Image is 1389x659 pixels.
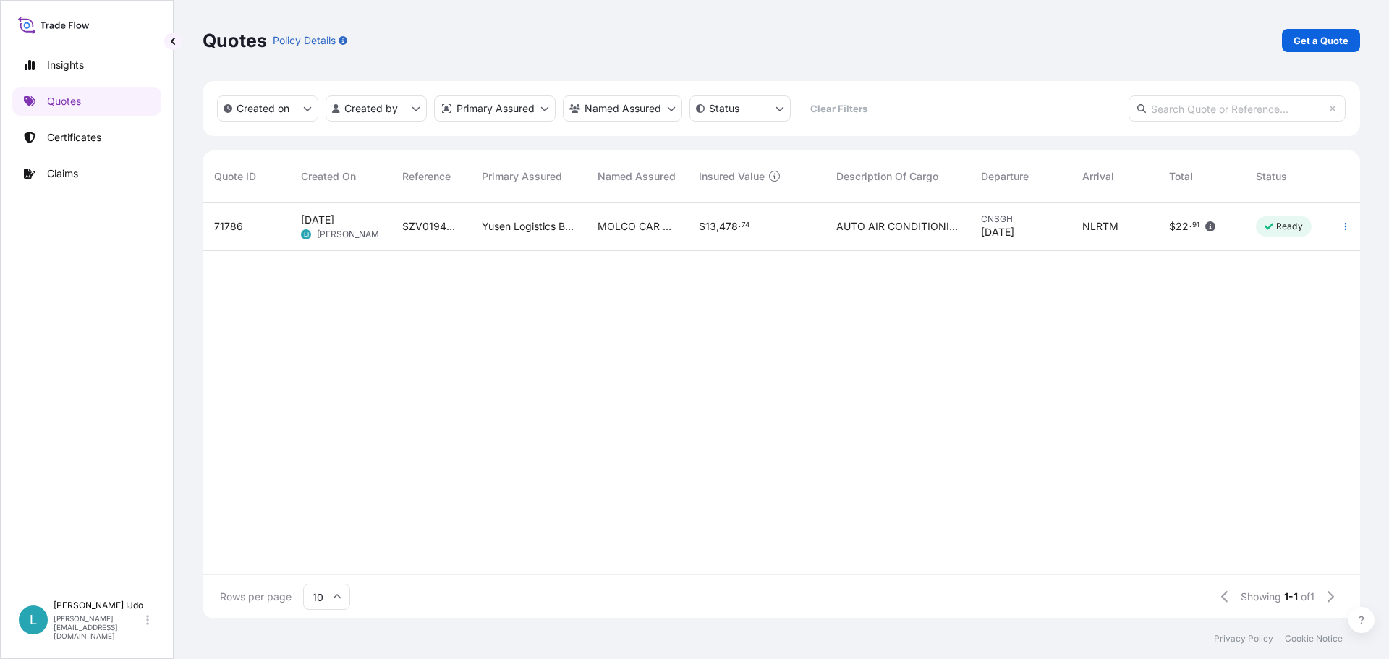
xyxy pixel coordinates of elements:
[981,225,1014,239] span: [DATE]
[317,229,387,240] span: [PERSON_NAME]
[214,219,243,234] span: 71786
[1082,219,1118,234] span: NLRTM
[273,33,336,48] p: Policy Details
[1192,223,1199,228] span: 91
[689,95,791,122] button: certificateStatus Filter options
[12,87,161,116] a: Quotes
[301,169,356,184] span: Created On
[598,219,676,234] span: MOLCO CAR PARTS BV
[217,95,318,122] button: createdOn Filter options
[402,219,459,234] span: SZV0194398
[456,101,535,116] p: Primary Assured
[12,51,161,80] a: Insights
[1169,169,1193,184] span: Total
[482,169,562,184] span: Primary Assured
[1285,633,1343,645] a: Cookie Notice
[30,613,37,627] span: L
[709,101,739,116] p: Status
[237,101,289,116] p: Created on
[12,159,161,188] a: Claims
[585,101,661,116] p: Named Assured
[482,219,574,234] span: Yusen Logistics Benelux - [GEOGRAPHIC_DATA] [GEOGRAPHIC_DATA]
[1282,29,1360,52] a: Get a Quote
[981,213,1059,225] span: CNSGH
[1176,221,1189,231] span: 22
[1284,590,1298,604] span: 1-1
[981,169,1029,184] span: Departure
[739,223,741,228] span: .
[1129,95,1346,122] input: Search Quote or Reference...
[402,169,451,184] span: Reference
[699,221,705,231] span: $
[716,221,719,231] span: ,
[47,94,81,109] p: Quotes
[1082,169,1114,184] span: Arrival
[1189,223,1192,228] span: .
[1241,590,1281,604] span: Showing
[719,221,738,231] span: 478
[810,101,867,116] p: Clear Filters
[705,221,716,231] span: 13
[47,130,101,145] p: Certificates
[326,95,427,122] button: createdBy Filter options
[54,600,143,611] p: [PERSON_NAME] IJdo
[1214,633,1273,645] a: Privacy Policy
[434,95,556,122] button: distributor Filter options
[301,213,334,227] span: [DATE]
[563,95,682,122] button: cargoOwner Filter options
[203,29,267,52] p: Quotes
[12,123,161,152] a: Certificates
[54,614,143,640] p: [PERSON_NAME][EMAIL_ADDRESS][DOMAIN_NAME]
[47,58,84,72] p: Insights
[1294,33,1348,48] p: Get a Quote
[344,101,398,116] p: Created by
[836,169,938,184] span: Description Of Cargo
[598,169,676,184] span: Named Assured
[1301,590,1314,604] span: of 1
[742,223,749,228] span: 74
[1256,169,1287,184] span: Status
[1276,221,1303,232] p: Ready
[304,227,309,242] span: LI
[220,590,292,604] span: Rows per page
[1169,221,1176,231] span: $
[798,97,879,120] button: Clear Filters
[47,166,78,181] p: Claims
[214,169,256,184] span: Quote ID
[699,169,765,184] span: Insured Value
[836,219,958,234] span: AUTO AIR CONDITIONING COMPRESSOR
